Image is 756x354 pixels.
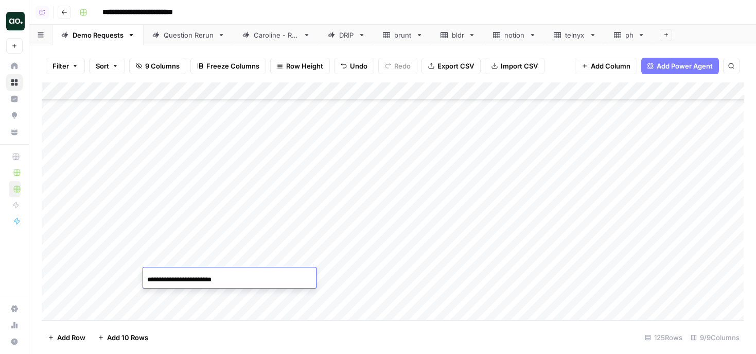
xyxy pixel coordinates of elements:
[6,74,23,91] a: Browse
[501,61,538,71] span: Import CSV
[107,332,148,343] span: Add 10 Rows
[575,58,637,74] button: Add Column
[484,25,545,45] a: notion
[144,25,234,45] a: Question Rerun
[452,30,464,40] div: bldr
[6,58,23,74] a: Home
[164,30,214,40] div: Question Rerun
[591,61,630,71] span: Add Column
[565,30,585,40] div: telnyx
[625,30,634,40] div: ph
[605,25,654,45] a: ph
[57,332,85,343] span: Add Row
[504,30,525,40] div: notion
[350,61,367,71] span: Undo
[96,61,109,71] span: Sort
[46,58,85,74] button: Filter
[206,61,259,71] span: Freeze Columns
[52,25,144,45] a: Demo Requests
[432,25,484,45] a: bldr
[545,25,605,45] a: telnyx
[6,300,23,317] a: Settings
[286,61,323,71] span: Row Height
[6,12,25,30] img: Dillon Test Logo
[657,61,713,71] span: Add Power Agent
[6,8,23,34] button: Workspace: Dillon Test
[129,58,186,74] button: 9 Columns
[42,329,92,346] button: Add Row
[6,91,23,107] a: Insights
[687,329,744,346] div: 9/9 Columns
[254,30,299,40] div: Caroline - Run
[270,58,330,74] button: Row Height
[319,25,374,45] a: DRIP
[641,58,719,74] button: Add Power Agent
[437,61,474,71] span: Export CSV
[6,317,23,333] a: Usage
[6,333,23,350] button: Help + Support
[6,124,23,140] a: Your Data
[641,329,687,346] div: 125 Rows
[334,58,374,74] button: Undo
[234,25,319,45] a: Caroline - Run
[378,58,417,74] button: Redo
[421,58,481,74] button: Export CSV
[89,58,125,74] button: Sort
[485,58,544,74] button: Import CSV
[73,30,124,40] div: Demo Requests
[339,30,354,40] div: DRIP
[394,61,411,71] span: Redo
[190,58,266,74] button: Freeze Columns
[374,25,432,45] a: brunt
[145,61,180,71] span: 9 Columns
[52,61,69,71] span: Filter
[394,30,412,40] div: brunt
[6,107,23,124] a: Opportunities
[92,329,154,346] button: Add 10 Rows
